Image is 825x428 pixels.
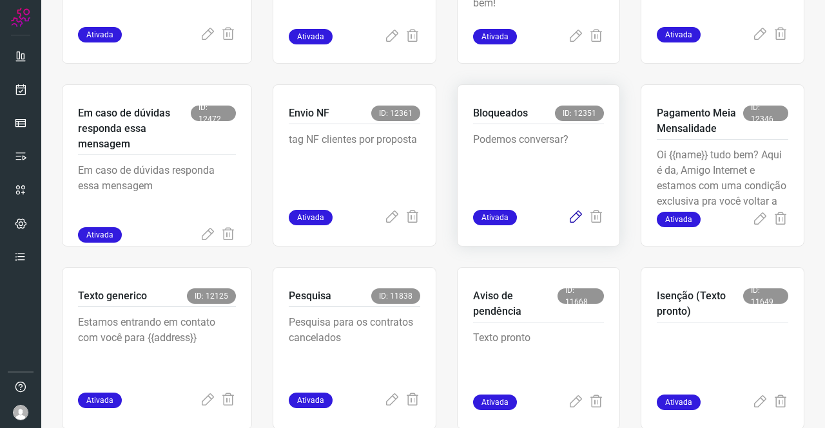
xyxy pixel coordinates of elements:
[191,106,236,121] span: ID: 12472
[473,288,558,319] p: Aviso de pendência
[657,395,701,410] span: Ativada
[289,315,420,379] p: Pesquisa para os contratos cancelados
[78,288,147,304] p: Texto generico
[743,288,788,304] span: ID: 11649
[78,163,236,227] p: Em caso de dúvidas responda essa mensagem
[289,393,333,408] span: Ativada
[657,27,701,42] span: Ativada
[657,212,701,227] span: Ativada
[289,132,420,196] p: tag NF clientes por proposta
[371,106,420,121] span: ID: 12361
[743,106,788,121] span: ID: 12346
[187,288,236,304] span: ID: 12125
[657,288,743,319] p: Isenção (Texto pronto)
[78,315,236,379] p: Estamos entrando em contato com você para {{address}}
[78,227,122,243] span: Ativada
[289,288,331,304] p: Pesquisa
[473,29,517,44] span: Ativada
[371,288,420,304] span: ID: 11838
[473,106,528,121] p: Bloqueados
[473,132,605,196] p: Podemos conversar?
[657,106,743,136] p: Pagamento Meia Mensalidade
[78,27,122,42] span: Ativada
[78,393,122,408] span: Ativada
[555,106,604,121] span: ID: 12351
[473,395,517,410] span: Ativada
[289,29,333,44] span: Ativada
[473,210,517,225] span: Ativada
[289,106,329,121] p: Envio NF
[657,147,788,212] p: Oi {{name}} tudo bem? Aqui é da, Amigo Internet e estamos com uma condição exclusiva pra você vol...
[558,288,604,304] span: ID: 11668
[11,8,30,27] img: Logo
[473,330,605,395] p: Texto pronto
[78,106,191,152] p: Em caso de dúvidas responda essa mensagem
[13,405,28,420] img: avatar-user-boy.jpg
[289,210,333,225] span: Ativada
